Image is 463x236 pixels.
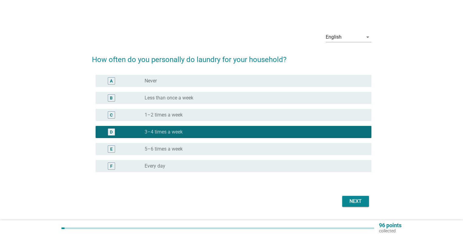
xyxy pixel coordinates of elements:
[145,146,183,152] label: 5–6 times a week
[110,112,113,118] div: C
[145,129,183,135] label: 3–4 times a week
[145,95,193,101] label: Less than once a week
[110,95,113,101] div: B
[145,78,157,84] label: Never
[145,163,165,169] label: Every day
[110,163,113,169] div: F
[326,34,342,40] div: English
[145,112,183,118] label: 1–2 times a week
[379,228,402,234] p: collected
[110,146,113,152] div: E
[110,78,113,84] div: A
[92,48,371,65] h2: How often do you personally do laundry for your household?
[110,129,113,135] div: D
[342,196,369,207] button: Next
[364,33,371,41] i: arrow_drop_down
[379,223,402,228] p: 96 points
[347,198,364,205] div: Next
